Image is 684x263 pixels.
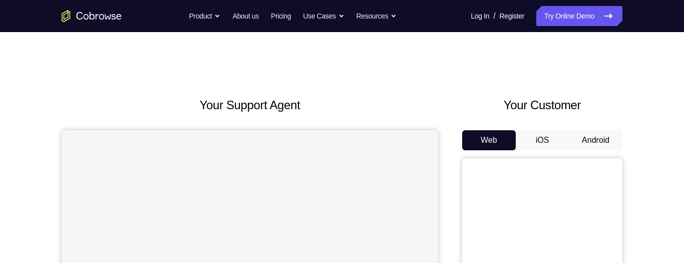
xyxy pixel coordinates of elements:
h2: Your Support Agent [62,96,438,114]
span: / [493,10,495,22]
h2: Your Customer [462,96,622,114]
a: Try Online Demo [536,6,622,26]
a: Register [500,6,524,26]
button: Product [189,6,221,26]
a: Log In [471,6,489,26]
button: Resources [357,6,397,26]
button: Android [569,130,622,150]
button: Web [462,130,516,150]
a: Go to the home page [62,10,122,22]
a: Pricing [271,6,291,26]
button: Use Cases [303,6,344,26]
button: iOS [516,130,569,150]
a: About us [232,6,258,26]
